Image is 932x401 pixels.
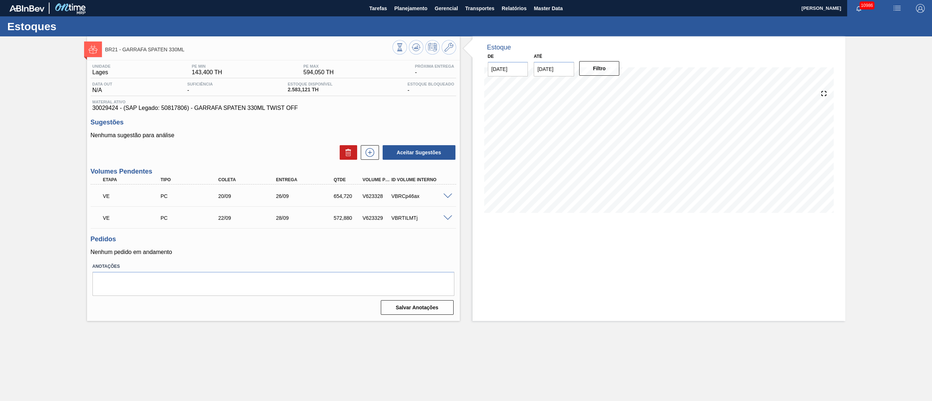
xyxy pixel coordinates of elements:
[425,40,440,55] button: Programar Estoque
[303,64,333,68] span: PE MAX
[91,249,456,255] p: Nenhum pedido em andamento
[893,4,901,13] img: userActions
[487,44,511,51] div: Estoque
[288,87,332,92] span: 2.583,121 TH
[357,145,379,160] div: Nova sugestão
[860,1,874,9] span: 10986
[274,215,340,221] div: 28/09/2025
[303,69,333,76] span: 594,050 TH
[502,4,526,13] span: Relatórios
[288,82,332,86] span: Estoque Disponível
[369,4,387,13] span: Tarefas
[916,4,925,13] img: Logout
[92,105,454,111] span: 30029424 - (SAP Legado: 50817806) - GARRAFA SPATEN 330ML TWIST OFF
[192,69,222,76] span: 143,400 TH
[332,177,363,182] div: Qtde
[390,215,455,221] div: VBRTILMTj
[105,47,392,52] span: BR21 - GARRAFA SPATEN 330ML
[435,4,458,13] span: Gerencial
[488,54,494,59] label: De
[91,119,456,126] h3: Sugestões
[91,235,456,243] h3: Pedidos
[534,4,562,13] span: Master Data
[192,64,222,68] span: PE MIN
[92,100,454,104] span: Material ativo
[216,215,282,221] div: 22/09/2025
[406,82,456,94] div: -
[159,215,225,221] div: Pedido de Compra
[381,300,454,315] button: Salvar Anotações
[579,61,620,76] button: Filtro
[409,40,423,55] button: Atualizar Gráfico
[159,177,225,182] div: Tipo
[92,69,111,76] span: Lages
[9,5,44,12] img: TNhmsLtSVTkK8tSr43FrP2fwEKptu5GPRR3wAAAABJRU5ErkJggg==
[185,82,214,94] div: -
[442,40,456,55] button: Ir ao Master Data / Geral
[383,145,455,160] button: Aceitar Sugestões
[390,177,455,182] div: Id Volume Interno
[361,193,392,199] div: V623328
[216,177,282,182] div: Coleta
[92,64,111,68] span: Unidade
[159,193,225,199] div: Pedido de Compra
[488,62,528,76] input: dd/mm/yyyy
[361,215,392,221] div: V623329
[216,193,282,199] div: 20/09/2025
[91,168,456,175] h3: Volumes Pendentes
[92,82,112,86] span: Data out
[101,210,167,226] div: Volume Enviado para Transporte
[91,82,114,94] div: N/A
[7,22,137,31] h1: Estoques
[274,193,340,199] div: 26/09/2025
[407,82,454,86] span: Estoque Bloqueado
[92,261,454,272] label: Anotações
[379,144,456,160] div: Aceitar Sugestões
[415,64,454,68] span: Próxima Entrega
[103,193,165,199] p: VE
[101,188,167,204] div: Volume Enviado para Transporte
[847,3,870,13] button: Notificações
[332,215,363,221] div: 572,880
[390,193,455,199] div: VBRCp46ax
[413,64,456,76] div: -
[274,177,340,182] div: Entrega
[101,177,167,182] div: Etapa
[187,82,213,86] span: Suficiência
[361,177,392,182] div: Volume Portal
[465,4,494,13] span: Transportes
[91,132,456,139] p: Nenhuma sugestão para análise
[392,40,407,55] button: Visão Geral dos Estoques
[103,215,165,221] p: VE
[534,54,542,59] label: Até
[88,45,98,54] img: Ícone
[332,193,363,199] div: 654,720
[394,4,427,13] span: Planejamento
[336,145,357,160] div: Excluir Sugestões
[534,62,574,76] input: dd/mm/yyyy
